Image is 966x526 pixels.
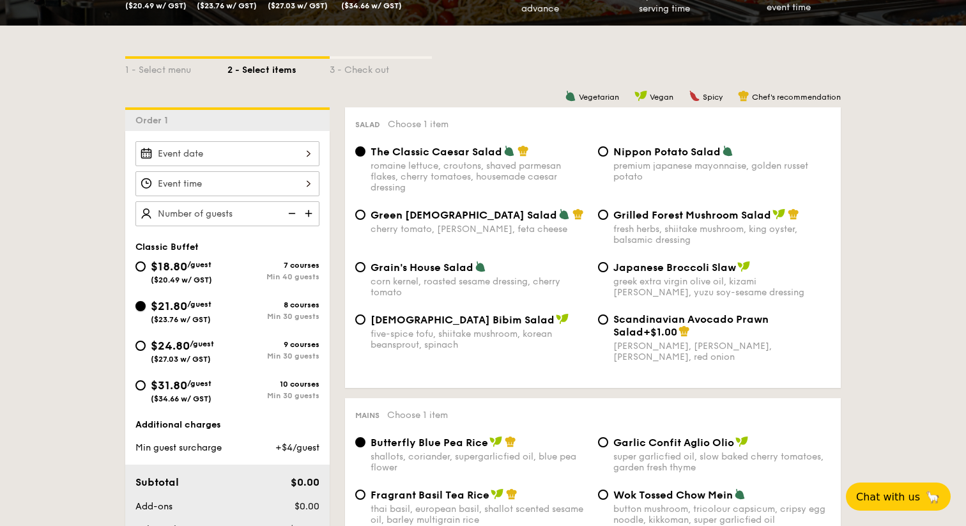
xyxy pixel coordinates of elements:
div: Min 30 guests [227,391,319,400]
img: icon-vegan.f8ff3823.svg [556,313,569,325]
div: 2 - Select items [227,59,330,77]
span: $0.00 [291,476,319,488]
span: Scandinavian Avocado Prawn Salad [613,313,769,338]
input: Garlic Confit Aglio Oliosuper garlicfied oil, slow baked cherry tomatoes, garden fresh thyme [598,437,608,447]
span: /guest [187,260,211,269]
span: +$1.00 [643,326,677,338]
div: five-spice tofu, shiitake mushroom, korean beansprout, spinach [371,329,588,350]
div: Min 40 guests [227,272,319,281]
span: Choose 1 item [388,119,448,130]
div: corn kernel, roasted sesame dressing, cherry tomato [371,276,588,298]
img: icon-vegetarian.fe4039eb.svg [722,145,733,157]
span: ($27.03 w/ GST) [268,1,328,10]
div: 3 - Check out [330,59,432,77]
div: Min 30 guests [227,352,319,360]
input: Grilled Forest Mushroom Saladfresh herbs, shiitake mushroom, king oyster, balsamic dressing [598,210,608,220]
span: ($27.03 w/ GST) [151,355,211,364]
span: /guest [187,379,211,388]
div: greek extra virgin olive oil, kizami [PERSON_NAME], yuzu soy-sesame dressing [613,276,831,298]
input: $21.80/guest($23.76 w/ GST)8 coursesMin 30 guests [135,301,146,311]
div: fresh herbs, shiitake mushroom, king oyster, balsamic dressing [613,224,831,245]
span: Wok Tossed Chow Mein [613,489,733,501]
span: /guest [190,339,214,348]
span: /guest [187,300,211,309]
button: Chat with us🦙 [846,483,951,511]
img: icon-chef-hat.a58ddaea.svg [517,145,529,157]
img: icon-vegan.f8ff3823.svg [737,261,750,272]
input: Number of guests [135,201,319,226]
img: icon-spicy.37a8142b.svg [689,90,700,102]
span: Min guest surcharge [135,442,222,453]
img: icon-chef-hat.a58ddaea.svg [788,208,799,220]
div: romaine lettuce, croutons, shaved parmesan flakes, cherry tomatoes, housemade caesar dressing [371,160,588,193]
span: Fragrant Basil Tea Rice [371,489,489,501]
span: Choose 1 item [387,410,448,421]
span: Grain's House Salad [371,261,473,274]
div: thai basil, european basil, shallot scented sesame oil, barley multigrain rice [371,504,588,525]
span: Vegan [650,93,673,102]
input: Green [DEMOGRAPHIC_DATA] Saladcherry tomato, [PERSON_NAME], feta cheese [355,210,365,220]
span: ($20.49 w/ GST) [125,1,187,10]
input: $24.80/guest($27.03 w/ GST)9 coursesMin 30 guests [135,341,146,351]
span: Add-ons [135,501,172,512]
img: icon-chef-hat.a58ddaea.svg [505,436,516,447]
span: ($23.76 w/ GST) [151,315,211,324]
span: Chef's recommendation [752,93,841,102]
input: $31.80/guest($34.66 w/ GST)10 coursesMin 30 guests [135,380,146,391]
span: +$4/guest [275,442,319,453]
img: icon-vegetarian.fe4039eb.svg [475,261,486,272]
img: icon-vegan.f8ff3823.svg [491,488,503,500]
span: Classic Buffet [135,242,199,252]
span: $18.80 [151,259,187,274]
div: 1 - Select menu [125,59,227,77]
span: Subtotal [135,476,179,488]
img: icon-vegetarian.fe4039eb.svg [558,208,570,220]
img: icon-vegetarian.fe4039eb.svg [734,488,746,500]
span: $31.80 [151,378,187,392]
span: Spicy [703,93,723,102]
span: Order 1 [135,115,173,126]
input: Fragrant Basil Tea Ricethai basil, european basil, shallot scented sesame oil, barley multigrain ... [355,490,365,500]
input: $18.80/guest($20.49 w/ GST)7 coursesMin 40 guests [135,261,146,272]
div: 10 courses [227,380,319,389]
div: Additional charges [135,419,319,431]
div: premium japanese mayonnaise, golden russet potato [613,160,831,182]
input: Grain's House Saladcorn kernel, roasted sesame dressing, cherry tomato [355,262,365,272]
input: Event time [135,171,319,196]
span: Garlic Confit Aglio Olio [613,437,734,449]
span: Green [DEMOGRAPHIC_DATA] Salad [371,209,557,221]
span: [DEMOGRAPHIC_DATA] Bibim Salad [371,314,555,326]
span: Grilled Forest Mushroom Salad [613,209,771,221]
div: 9 courses [227,340,319,349]
input: Wok Tossed Chow Meinbutton mushroom, tricolour capsicum, cripsy egg noodle, kikkoman, super garli... [598,490,608,500]
div: 7 courses [227,261,319,270]
div: super garlicfied oil, slow baked cherry tomatoes, garden fresh thyme [613,451,831,473]
div: cherry tomato, [PERSON_NAME], feta cheese [371,224,588,235]
div: button mushroom, tricolour capsicum, cripsy egg noodle, kikkoman, super garlicfied oil [613,504,831,525]
span: $24.80 [151,339,190,353]
span: Mains [355,411,379,420]
span: Vegetarian [579,93,619,102]
img: icon-vegan.f8ff3823.svg [634,90,647,102]
div: shallots, coriander, supergarlicfied oil, blue pea flower [371,451,588,473]
input: The Classic Caesar Saladromaine lettuce, croutons, shaved parmesan flakes, cherry tomatoes, house... [355,146,365,157]
img: icon-vegan.f8ff3823.svg [489,436,502,447]
div: 8 courses [227,300,319,309]
input: Event date [135,141,319,166]
img: icon-chef-hat.a58ddaea.svg [506,488,517,500]
span: $0.00 [295,501,319,512]
span: Butterfly Blue Pea Rice [371,437,488,449]
input: Japanese Broccoli Slawgreek extra virgin olive oil, kizami [PERSON_NAME], yuzu soy-sesame dressing [598,262,608,272]
img: icon-vegan.f8ff3823.svg [735,436,748,447]
input: Scandinavian Avocado Prawn Salad+$1.00[PERSON_NAME], [PERSON_NAME], [PERSON_NAME], red onion [598,314,608,325]
span: Nippon Potato Salad [613,146,721,158]
img: icon-vegan.f8ff3823.svg [772,208,785,220]
img: icon-add.58712e84.svg [300,201,319,226]
img: icon-chef-hat.a58ddaea.svg [572,208,584,220]
span: 🦙 [925,490,940,504]
span: ($20.49 w/ GST) [151,275,212,284]
input: [DEMOGRAPHIC_DATA] Bibim Saladfive-spice tofu, shiitake mushroom, korean beansprout, spinach [355,314,365,325]
div: [PERSON_NAME], [PERSON_NAME], [PERSON_NAME], red onion [613,341,831,362]
input: Nippon Potato Saladpremium japanese mayonnaise, golden russet potato [598,146,608,157]
img: icon-chef-hat.a58ddaea.svg [678,325,690,337]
